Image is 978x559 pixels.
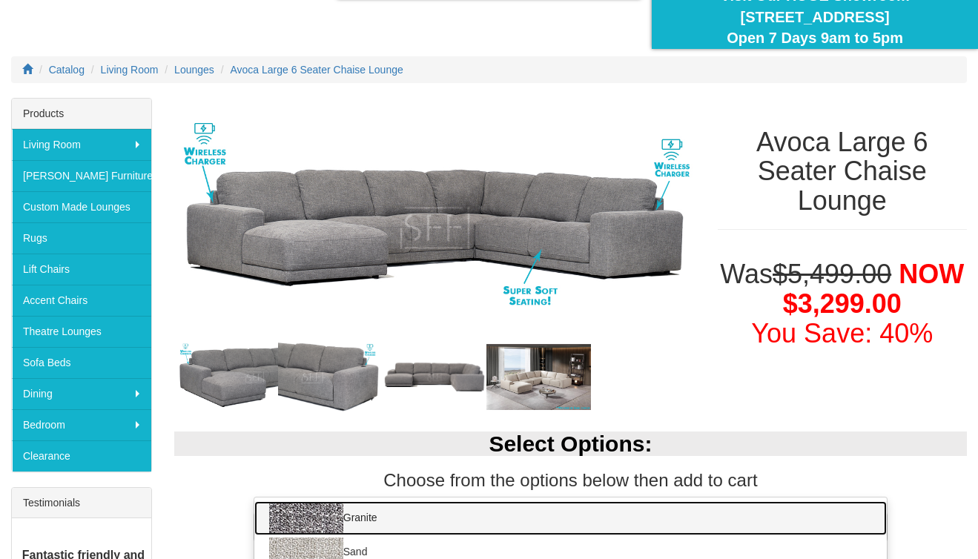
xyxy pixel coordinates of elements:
[12,191,151,222] a: Custom Made Lounges
[12,222,151,254] a: Rugs
[12,99,151,129] div: Products
[174,64,214,76] a: Lounges
[718,128,967,216] h1: Avoca Large 6 Seater Chaise Lounge
[12,285,151,316] a: Accent Chairs
[12,254,151,285] a: Lift Chairs
[231,64,403,76] a: Avoca Large 6 Seater Chaise Lounge
[12,409,151,440] a: Bedroom
[12,378,151,409] a: Dining
[174,471,967,490] h3: Choose from the options below then add to cart
[254,501,887,535] a: Granite
[49,64,85,76] a: Catalog
[718,259,967,348] h1: Was
[101,64,159,76] a: Living Room
[489,431,652,456] b: Select Options:
[12,347,151,378] a: Sofa Beds
[12,488,151,518] div: Testimonials
[783,259,964,319] span: NOW $3,299.00
[12,129,151,160] a: Living Room
[12,160,151,191] a: [PERSON_NAME] Furniture
[751,318,933,348] font: You Save: 40%
[12,316,151,347] a: Theatre Lounges
[12,440,151,472] a: Clearance
[773,259,891,289] del: $5,499.00
[269,503,343,533] img: Granite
